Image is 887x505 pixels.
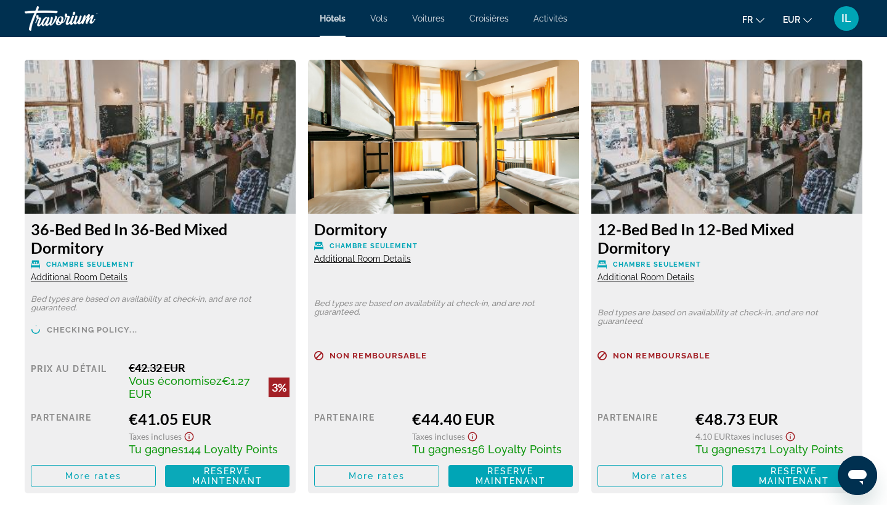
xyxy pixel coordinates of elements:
[192,466,262,486] span: Reserve maintenant
[412,431,465,442] span: Taxes incluses
[597,309,856,326] p: Bed types are based on availability at check-in, and are not guaranteed.
[597,272,694,282] span: Additional Room Details
[330,242,418,250] span: Chambre seulement
[269,378,290,397] div: 3%
[759,466,829,486] span: Reserve maintenant
[841,12,851,25] span: IL
[314,299,573,317] p: Bed types are based on availability at check-in, and are not guaranteed.
[129,431,182,442] span: Taxes incluses
[47,326,137,334] span: Checking policy...
[830,6,862,31] button: User Menu
[783,428,798,442] button: Show Taxes and Fees disclaimer
[742,15,753,25] span: fr
[695,410,856,428] div: €48.73 EUR
[129,374,250,400] span: €1.27 EUR
[591,60,862,214] img: cdea99c9-afc7-474e-bc26-b32e0533919b.jpeg
[412,443,467,456] span: Tu gagnes
[632,471,688,481] span: More rates
[476,466,546,486] span: Reserve maintenant
[31,295,290,312] p: Bed types are based on availability at check-in, and are not guaranteed.
[25,2,148,34] a: Travorium
[129,374,222,387] span: Vous économisez
[165,465,290,487] button: Reserve maintenant
[613,261,701,269] span: Chambre seulement
[31,272,128,282] span: Additional Room Details
[783,10,812,28] button: Change currency
[184,443,278,456] span: 144 Loyalty Points
[742,10,764,28] button: Change language
[320,14,346,23] a: Hôtels
[314,220,573,238] h3: Dormitory
[469,14,509,23] a: Croisières
[308,60,579,214] img: c0c6211c-33f5-4496-865c-21d48ea0254b.jpeg
[129,410,290,428] div: €41.05 EUR
[695,443,750,456] span: Tu gagnes
[129,443,184,456] span: Tu gagnes
[330,352,427,360] span: Non remboursable
[613,352,711,360] span: Non remboursable
[182,428,196,442] button: Show Taxes and Fees disclaimer
[597,220,856,257] h3: 12-Bed Bed In 12-Bed Mixed Dormitory
[314,410,403,456] div: Partenaire
[448,465,573,487] button: Reserve maintenant
[533,14,567,23] a: Activités
[750,443,843,456] span: 171 Loyalty Points
[65,471,121,481] span: More rates
[597,465,723,487] button: More rates
[467,443,562,456] span: 156 Loyalty Points
[129,361,290,374] div: €42.32 EUR
[46,261,134,269] span: Chambre seulement
[597,410,686,456] div: Partenaire
[349,471,405,481] span: More rates
[412,410,573,428] div: €44.40 EUR
[25,60,296,214] img: cdea99c9-afc7-474e-bc26-b32e0533919b.jpeg
[412,14,445,23] a: Voitures
[31,465,156,487] button: More rates
[314,465,439,487] button: More rates
[465,428,480,442] button: Show Taxes and Fees disclaimer
[31,220,290,257] h3: 36-Bed Bed In 36-Bed Mixed Dormitory
[370,14,387,23] a: Vols
[731,431,783,442] span: Taxes incluses
[695,431,731,442] span: 4.10 EUR
[783,15,800,25] span: EUR
[838,456,877,495] iframe: Bouton de lancement de la fenêtre de messagerie
[31,410,119,456] div: Partenaire
[314,254,411,264] span: Additional Room Details
[732,465,857,487] button: Reserve maintenant
[31,361,119,400] div: Prix au détail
